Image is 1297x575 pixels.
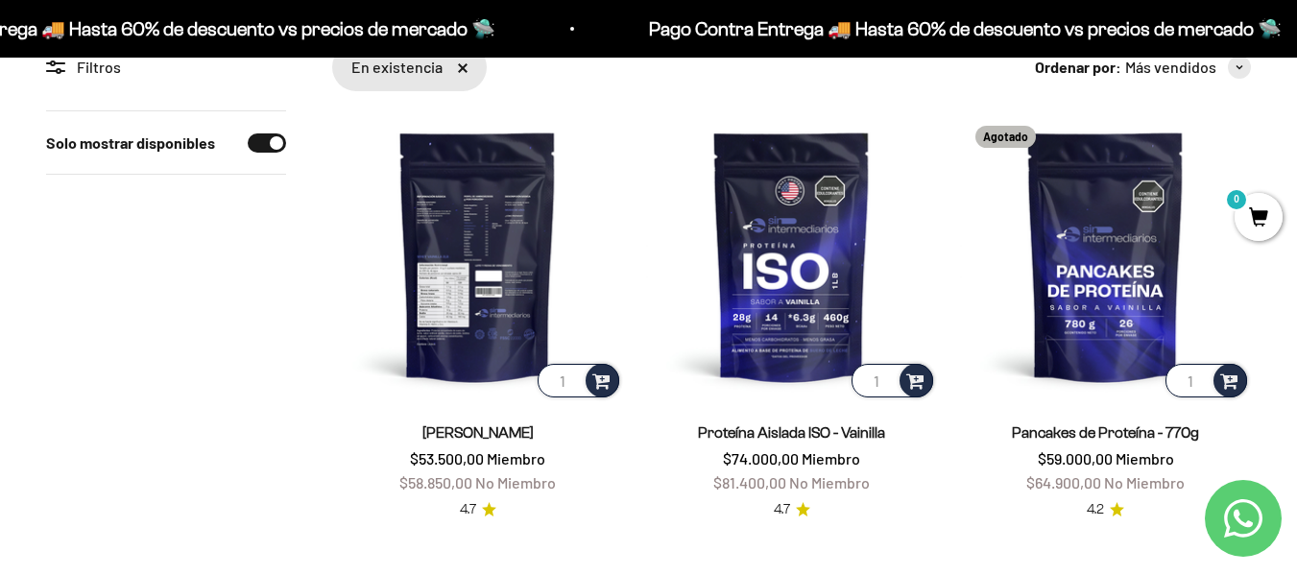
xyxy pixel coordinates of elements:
span: Miembro [487,449,545,467]
span: No Miembro [475,473,556,491]
a: [PERSON_NAME] [422,424,534,441]
a: Proteína Aislada ISO - Vainilla [698,424,885,441]
span: $53.500,00 [410,449,484,467]
span: $81.400,00 [713,473,786,491]
span: $64.900,00 [1026,473,1101,491]
mark: 0 [1225,188,1248,211]
span: $59.000,00 [1038,449,1113,467]
a: 0 [1235,208,1283,229]
a: 4.74.7 de 5.0 estrellas [460,499,496,520]
span: No Miembro [789,473,870,491]
p: Pago Contra Entrega 🚚 Hasta 60% de descuento vs precios de mercado 🛸 [642,13,1275,44]
span: Ordenar por: [1035,55,1121,80]
a: 4.74.7 de 5.0 estrellas [774,499,810,520]
a: Quitar filtro «En existencia» [458,63,468,73]
span: Miembro [802,449,860,467]
span: 4.7 [774,499,790,520]
span: No Miembro [1104,473,1185,491]
div: En existencia [332,43,487,91]
span: 4.7 [460,499,476,520]
span: $74.000,00 [723,449,799,467]
div: Filtros [46,55,286,80]
button: Más vendidos [1125,55,1251,80]
span: $58.850,00 [399,473,472,491]
span: Miembro [1116,449,1174,467]
a: Pancakes de Proteína - 770g [1012,424,1199,441]
label: Solo mostrar disponibles [46,131,215,156]
span: 4.2 [1087,499,1104,520]
a: 4.24.2 de 5.0 estrellas [1087,499,1124,520]
span: Más vendidos [1125,55,1216,80]
img: Proteína Whey - Vainilla [332,110,623,401]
